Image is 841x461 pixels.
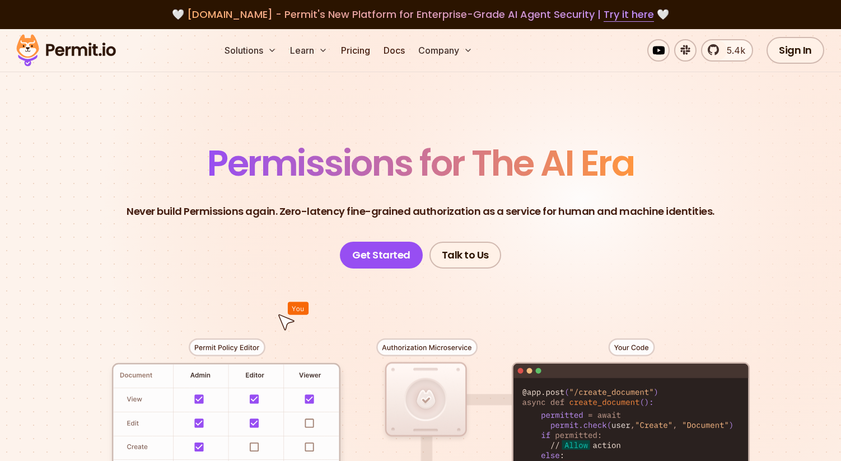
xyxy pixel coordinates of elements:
[207,138,634,188] span: Permissions for The AI Era
[379,39,409,62] a: Docs
[767,37,824,64] a: Sign In
[720,44,745,57] span: 5.4k
[414,39,477,62] button: Company
[220,39,281,62] button: Solutions
[701,39,753,62] a: 5.4k
[187,7,654,21] span: [DOMAIN_NAME] - Permit's New Platform for Enterprise-Grade AI Agent Security |
[340,242,423,269] a: Get Started
[127,204,714,219] p: Never build Permissions again. Zero-latency fine-grained authorization as a service for human and...
[337,39,375,62] a: Pricing
[27,7,814,22] div: 🤍 🤍
[286,39,332,62] button: Learn
[604,7,654,22] a: Try it here
[429,242,501,269] a: Talk to Us
[11,31,121,69] img: Permit logo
